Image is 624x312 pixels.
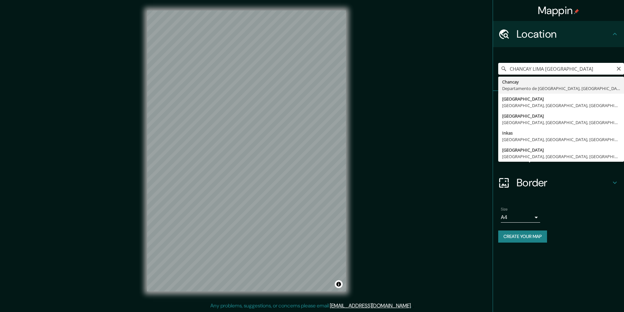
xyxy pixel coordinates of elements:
[493,21,624,47] div: Location
[493,170,624,196] div: Border
[493,91,624,117] div: Pins
[574,9,579,14] img: pin-icon.png
[517,28,611,41] h4: Location
[502,102,620,109] div: [GEOGRAPHIC_DATA], [GEOGRAPHIC_DATA], [GEOGRAPHIC_DATA]
[502,85,620,92] div: Departamento de [GEOGRAPHIC_DATA], [GEOGRAPHIC_DATA]
[502,96,620,102] div: [GEOGRAPHIC_DATA]
[147,10,346,291] canvas: Map
[502,119,620,126] div: [GEOGRAPHIC_DATA], [GEOGRAPHIC_DATA], [GEOGRAPHIC_DATA]
[517,150,611,163] h4: Layout
[501,212,540,223] div: A4
[335,280,343,288] button: Toggle attribution
[501,207,508,212] label: Size
[330,302,411,309] a: [EMAIL_ADDRESS][DOMAIN_NAME]
[502,136,620,143] div: [GEOGRAPHIC_DATA], [GEOGRAPHIC_DATA], [GEOGRAPHIC_DATA]
[498,230,547,243] button: Create your map
[493,143,624,170] div: Layout
[210,302,412,310] p: Any problems, suggestions, or concerns please email .
[493,117,624,143] div: Style
[498,63,624,75] input: Pick your city or area
[412,302,413,310] div: .
[502,130,620,136] div: Inkas
[566,286,617,305] iframe: Help widget launcher
[502,113,620,119] div: [GEOGRAPHIC_DATA]
[538,4,579,17] h4: Mappin
[616,65,621,71] button: Clear
[413,302,414,310] div: .
[502,147,620,153] div: [GEOGRAPHIC_DATA]
[502,79,620,85] div: Chancay
[502,153,620,160] div: [GEOGRAPHIC_DATA], [GEOGRAPHIC_DATA], [GEOGRAPHIC_DATA]
[517,176,611,189] h4: Border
